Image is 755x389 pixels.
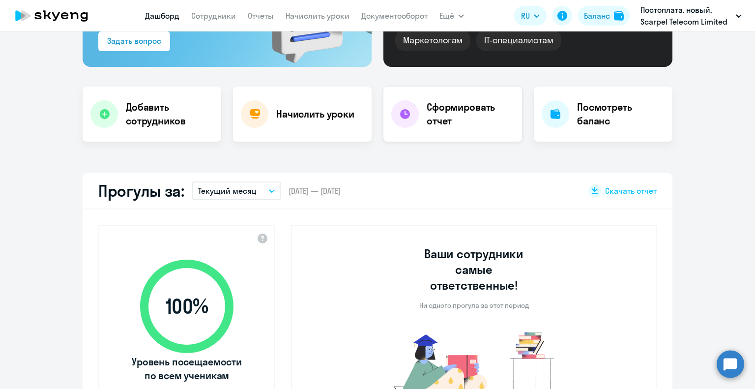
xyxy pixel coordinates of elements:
span: Ещё [439,10,454,22]
img: balance [614,11,624,21]
span: [DATE] — [DATE] [289,185,341,196]
p: Ни одного прогула за этот период [419,301,529,310]
h3: Ваши сотрудники самые ответственные! [411,246,537,293]
button: Текущий месяц [192,181,281,200]
a: Начислить уроки [286,11,349,21]
span: Уровень посещаемости по всем ученикам [130,355,243,383]
a: Отчеты [248,11,274,21]
a: Сотрудники [191,11,236,21]
span: 100 % [130,295,243,318]
button: Ещё [439,6,464,26]
button: Постоплата. новый, Scarpel Telecom Limited [636,4,747,28]
a: Документооборот [361,11,428,21]
div: Маркетологам [395,30,470,51]
p: Текущий месяц [198,185,257,197]
h2: Прогулы за: [98,181,184,201]
a: Дашборд [145,11,179,21]
span: RU [521,10,530,22]
p: Постоплата. новый, Scarpel Telecom Limited [640,4,732,28]
div: IT-специалистам [476,30,561,51]
button: Балансbalance [578,6,630,26]
div: Баланс [584,10,610,22]
div: Задать вопрос [107,35,161,47]
span: Скачать отчет [605,185,657,196]
h4: Посмотреть баланс [577,100,665,128]
h4: Начислить уроки [276,107,354,121]
button: Задать вопрос [98,31,170,51]
h4: Добавить сотрудников [126,100,213,128]
h4: Сформировать отчет [427,100,514,128]
button: RU [514,6,547,26]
